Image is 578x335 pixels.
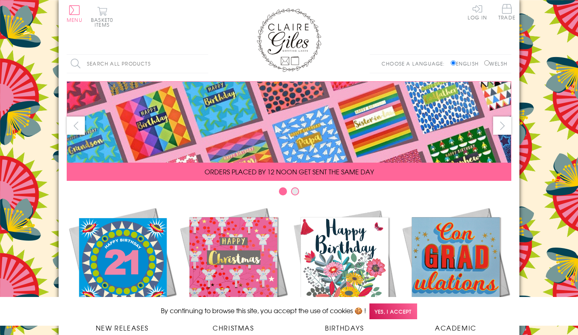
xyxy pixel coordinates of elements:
[67,16,82,23] span: Menu
[291,187,299,195] button: Carousel Page 2
[493,117,511,135] button: next
[325,323,364,333] span: Birthdays
[468,4,487,20] a: Log In
[451,60,456,66] input: English
[213,323,254,333] span: Christmas
[498,4,515,20] span: Trade
[484,60,489,66] input: Welsh
[484,60,507,67] label: Welsh
[91,6,113,27] button: Basket0 items
[95,16,113,28] span: 0 items
[67,187,511,199] div: Carousel Pagination
[369,303,417,319] span: Yes, I accept
[67,117,85,135] button: prev
[451,60,483,67] label: English
[257,8,321,72] img: Claire Giles Greetings Cards
[498,4,515,21] a: Trade
[435,323,477,333] span: Academic
[67,206,178,333] a: New Releases
[200,55,208,73] input: Search
[279,187,287,195] button: Carousel Page 1 (Current Slide)
[205,167,374,176] span: ORDERS PLACED BY 12 NOON GET SENT THE SAME DAY
[67,55,208,73] input: Search all products
[382,60,449,67] p: Choose a language:
[400,206,511,333] a: Academic
[96,323,149,333] span: New Releases
[67,5,82,22] button: Menu
[178,206,289,333] a: Christmas
[289,206,400,333] a: Birthdays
